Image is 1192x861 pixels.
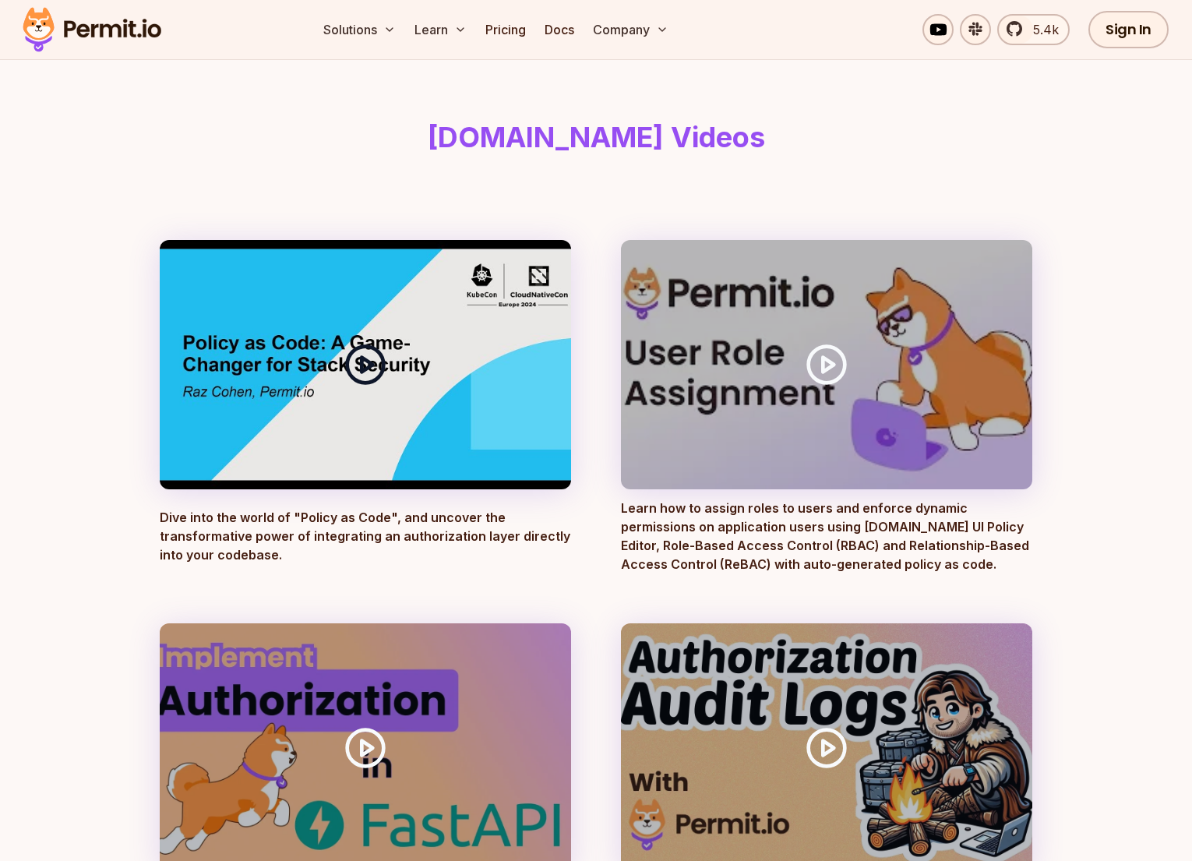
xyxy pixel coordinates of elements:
[587,14,675,45] button: Company
[538,14,580,45] a: Docs
[408,14,473,45] button: Learn
[16,3,168,56] img: Permit logo
[160,508,571,573] p: Dive into the world of "Policy as Code", and uncover the transformative power of integrating an a...
[997,14,1070,45] a: 5.4k
[621,499,1032,573] p: Learn how to assign roles to users and enforce dynamic permissions on application users using [DO...
[1024,20,1059,39] span: 5.4k
[317,14,402,45] button: Solutions
[1088,11,1169,48] a: Sign In
[163,122,1029,153] h1: [DOMAIN_NAME] Videos
[479,14,532,45] a: Pricing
